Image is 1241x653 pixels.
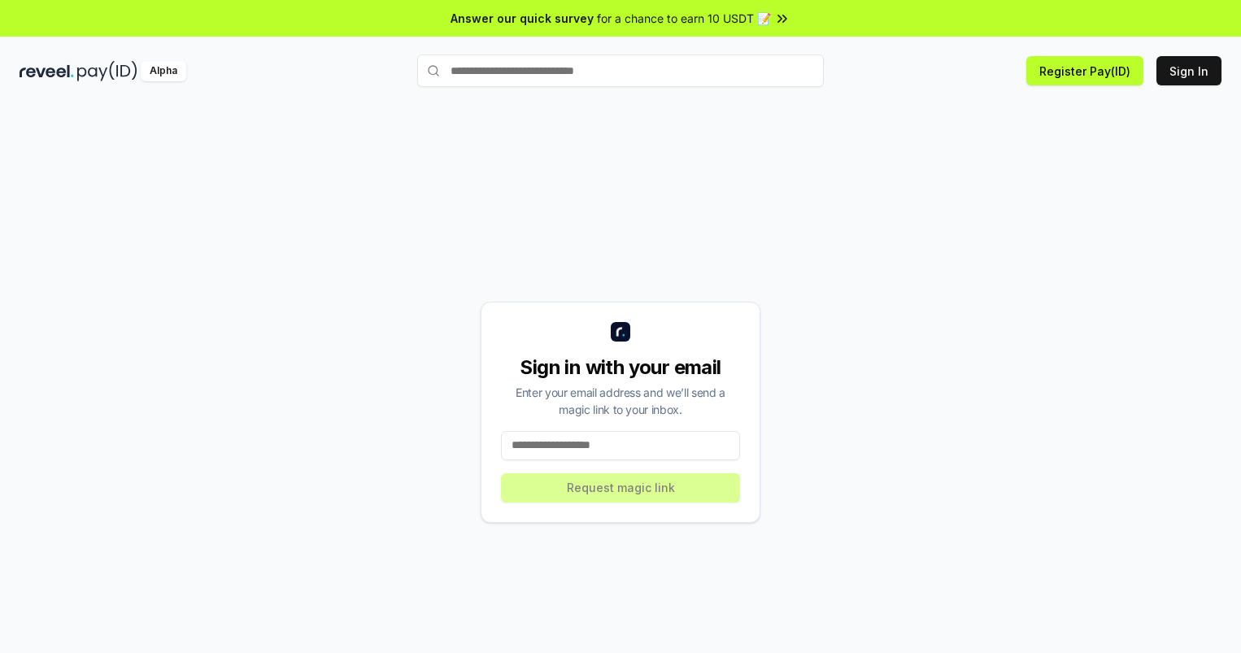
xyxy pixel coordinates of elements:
div: Enter your email address and we’ll send a magic link to your inbox. [501,384,740,418]
span: Answer our quick survey [451,10,594,27]
span: for a chance to earn 10 USDT 📝 [597,10,771,27]
img: logo_small [611,322,630,342]
button: Sign In [1156,56,1221,85]
div: Alpha [141,61,186,81]
div: Sign in with your email [501,355,740,381]
img: reveel_dark [20,61,74,81]
button: Register Pay(ID) [1026,56,1143,85]
img: pay_id [77,61,137,81]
